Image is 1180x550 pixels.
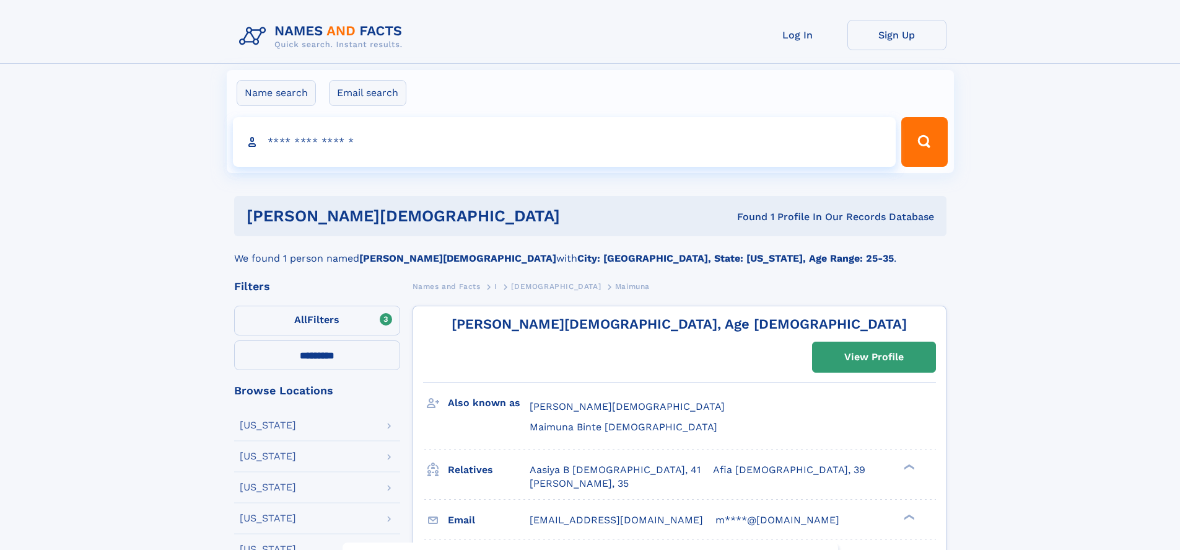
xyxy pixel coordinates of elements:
a: Sign Up [847,20,946,50]
h3: Also known as [448,393,530,414]
h1: [PERSON_NAME][DEMOGRAPHIC_DATA] [247,208,649,224]
div: Found 1 Profile In Our Records Database [649,210,934,224]
a: Afia [DEMOGRAPHIC_DATA], 39 [713,463,865,477]
b: City: [GEOGRAPHIC_DATA], State: [US_STATE], Age Range: 25-35 [577,252,894,264]
b: [PERSON_NAME][DEMOGRAPHIC_DATA] [359,252,556,264]
a: [PERSON_NAME], 35 [530,477,629,490]
div: [US_STATE] [240,513,296,523]
h3: Email [448,510,530,531]
a: [PERSON_NAME][DEMOGRAPHIC_DATA], Age [DEMOGRAPHIC_DATA] [452,316,907,332]
span: Maimuna Binte [DEMOGRAPHIC_DATA] [530,421,717,433]
span: [PERSON_NAME][DEMOGRAPHIC_DATA] [530,401,725,412]
label: Name search [237,80,316,106]
span: [EMAIL_ADDRESS][DOMAIN_NAME] [530,514,703,526]
div: ❯ [901,463,916,471]
div: [US_STATE] [240,420,296,430]
div: View Profile [844,343,904,371]
a: Aasiya B [DEMOGRAPHIC_DATA], 41 [530,463,701,477]
input: search input [233,117,896,167]
a: Names and Facts [413,278,481,294]
div: [US_STATE] [240,451,296,461]
img: Logo Names and Facts [234,20,413,53]
span: Maimuna [615,282,650,291]
a: I [494,278,497,294]
span: I [494,282,497,291]
div: Browse Locations [234,385,400,396]
span: [DEMOGRAPHIC_DATA] [511,282,601,291]
div: Filters [234,281,400,292]
span: All [294,314,307,326]
a: Log In [748,20,847,50]
a: View Profile [813,342,935,372]
h3: Relatives [448,459,530,481]
div: [US_STATE] [240,482,296,492]
div: We found 1 person named with . [234,236,946,266]
a: [DEMOGRAPHIC_DATA] [511,278,601,294]
label: Filters [234,306,400,335]
label: Email search [329,80,406,106]
div: ❯ [901,513,916,521]
button: Search Button [901,117,947,167]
